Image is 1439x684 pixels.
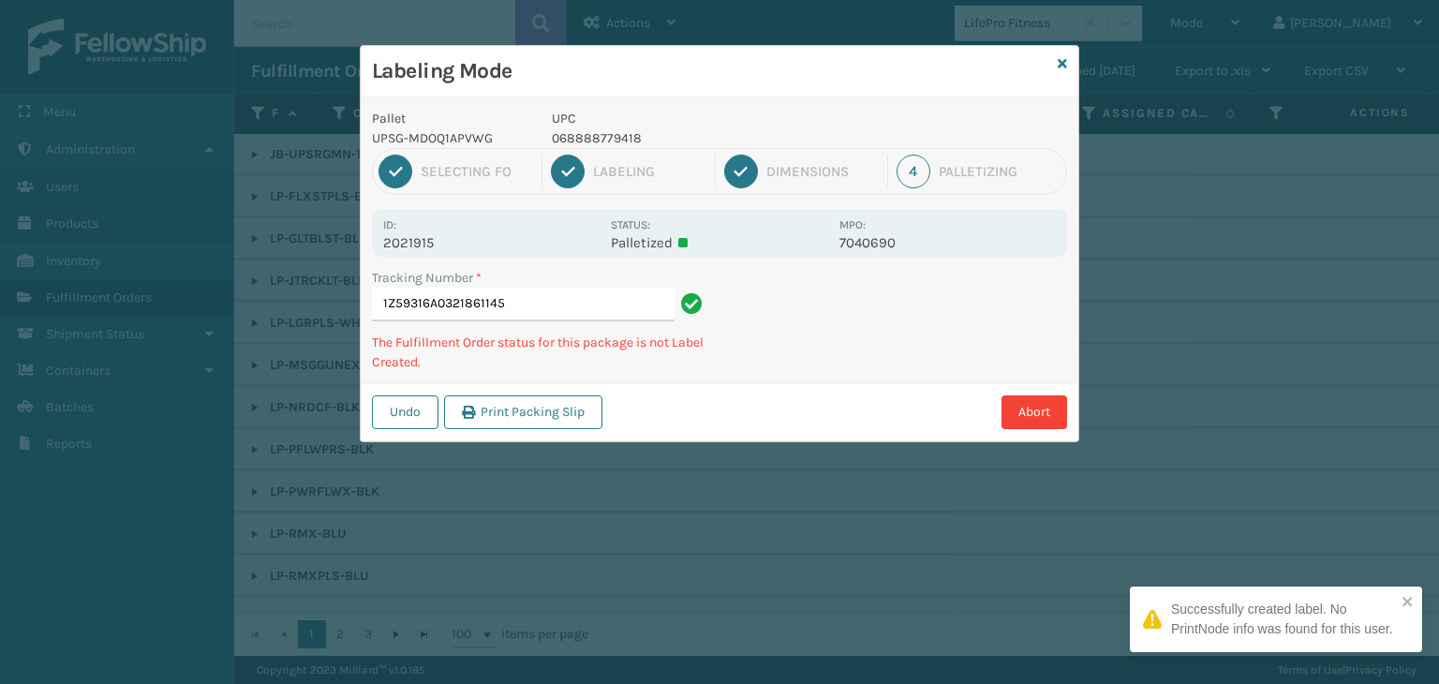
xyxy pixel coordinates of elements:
p: UPSG-MDOQ1APVWG [372,128,529,148]
div: Selecting FO [421,163,533,180]
p: Palletized [611,234,827,251]
button: Print Packing Slip [444,395,602,429]
div: Successfully created label. No PrintNode info was found for this user. [1171,600,1396,639]
p: 7040690 [839,234,1056,251]
label: Status: [611,218,650,231]
p: UPC [552,109,828,128]
div: Palletizing [939,163,1061,180]
label: MPO: [839,218,866,231]
label: Id: [383,218,396,231]
div: 3 [724,155,758,188]
p: 068888779418 [552,128,828,148]
p: Pallet [372,109,529,128]
div: 2 [551,155,585,188]
div: 1 [378,155,412,188]
div: Labeling [593,163,705,180]
button: Undo [372,395,438,429]
p: The Fulfillment Order status for this package is not Label Created. [372,333,708,372]
label: Tracking Number [372,268,482,288]
button: Abort [1001,395,1067,429]
div: 4 [897,155,930,188]
p: 2021915 [383,234,600,251]
div: Dimensions [766,163,879,180]
h3: Labeling Mode [372,57,1050,85]
button: close [1402,594,1415,612]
